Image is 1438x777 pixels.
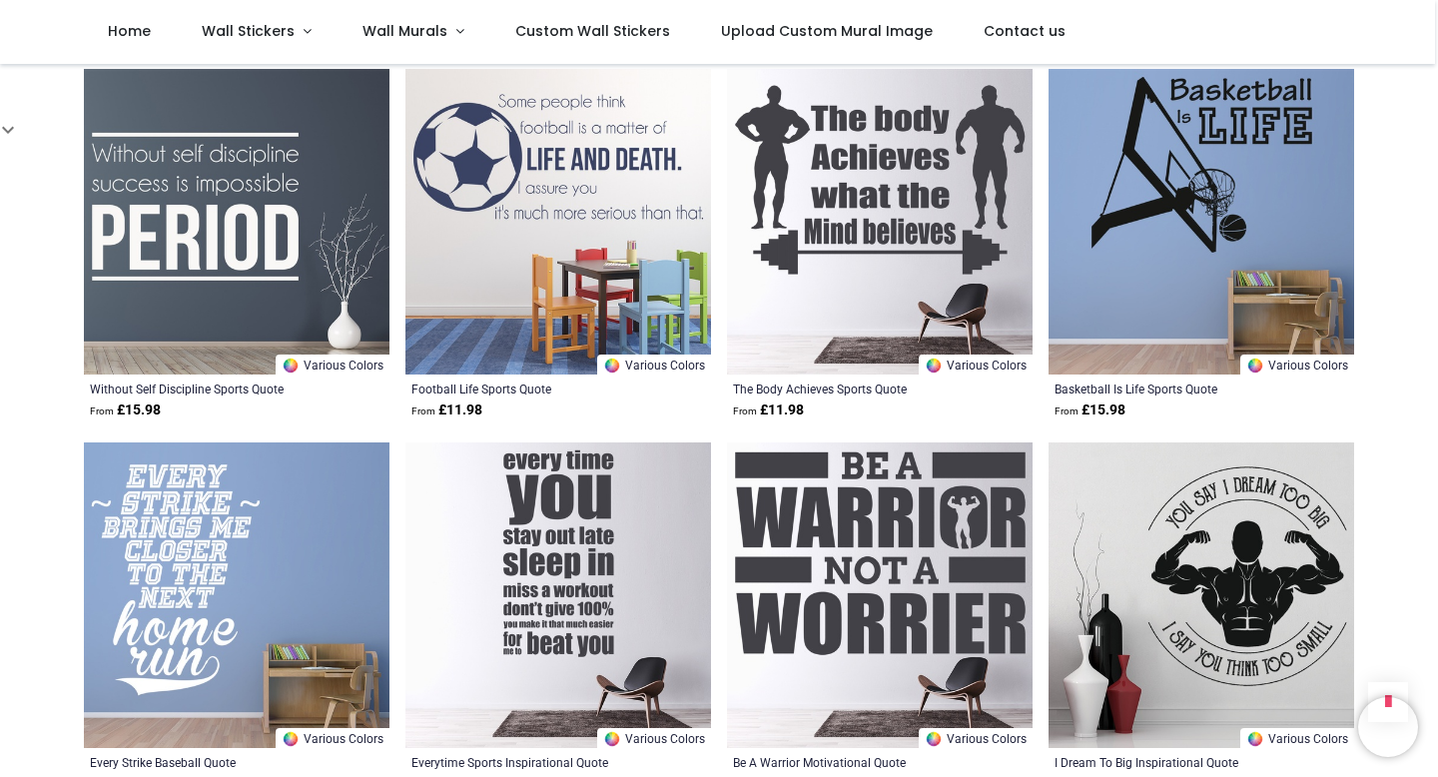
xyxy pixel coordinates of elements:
[733,754,968,770] a: Be A Warrior Motivational Quote
[84,442,389,748] img: Every Strike Baseball Quote Wall Sticker - Mod7
[603,357,621,375] img: Color Wheel
[276,355,389,375] a: Various Colors
[597,728,711,748] a: Various Colors
[919,355,1033,375] a: Various Colors
[84,69,389,375] img: Without Self Discipline Sports Quote Wall Sticker
[90,400,161,420] strong: £ 15.98
[727,442,1033,748] img: Be A Warrior Motivational Quote Wall Sticker
[282,730,300,748] img: Color Wheel
[733,381,968,396] a: The Body Achieves Sports Quote
[1246,357,1264,375] img: Color Wheel
[276,728,389,748] a: Various Colors
[1055,754,1289,770] a: I Dream To Big Inspirational Quote
[1055,400,1125,420] strong: £ 15.98
[1240,355,1354,375] a: Various Colors
[108,21,151,41] span: Home
[925,730,943,748] img: Color Wheel
[90,405,114,416] span: From
[90,754,325,770] a: Every Strike Baseball Quote
[984,21,1066,41] span: Contact us
[411,381,646,396] a: Football Life Sports Quote
[405,442,711,748] img: Everytime Sports Inspirational Quote Wall Sticker
[411,400,482,420] strong: £ 11.98
[1240,728,1354,748] a: Various Colors
[733,405,757,416] span: From
[597,355,711,375] a: Various Colors
[925,357,943,375] img: Color Wheel
[727,69,1033,375] img: The Body Achieves Sports Quote Wall Sticker
[282,357,300,375] img: Color Wheel
[90,381,325,396] a: Without Self Discipline Sports Quote
[1358,697,1418,757] iframe: Brevo live chat
[411,405,435,416] span: From
[1055,405,1078,416] span: From
[202,21,295,41] span: Wall Stickers
[1055,381,1289,396] a: Basketball Is Life Sports Quote
[1049,69,1354,375] img: Basketball Is Life Sports Quote Wall Sticker
[405,69,711,375] img: Football Life Sports Quote Wall Sticker
[411,754,646,770] a: Everytime Sports Inspirational Quote
[362,21,447,41] span: Wall Murals
[515,21,670,41] span: Custom Wall Stickers
[1049,442,1354,748] img: I Dream To Big Inspirational Quote Wall Sticker
[919,728,1033,748] a: Various Colors
[1246,730,1264,748] img: Color Wheel
[603,730,621,748] img: Color Wheel
[721,21,933,41] span: Upload Custom Mural Image
[733,400,804,420] strong: £ 11.98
